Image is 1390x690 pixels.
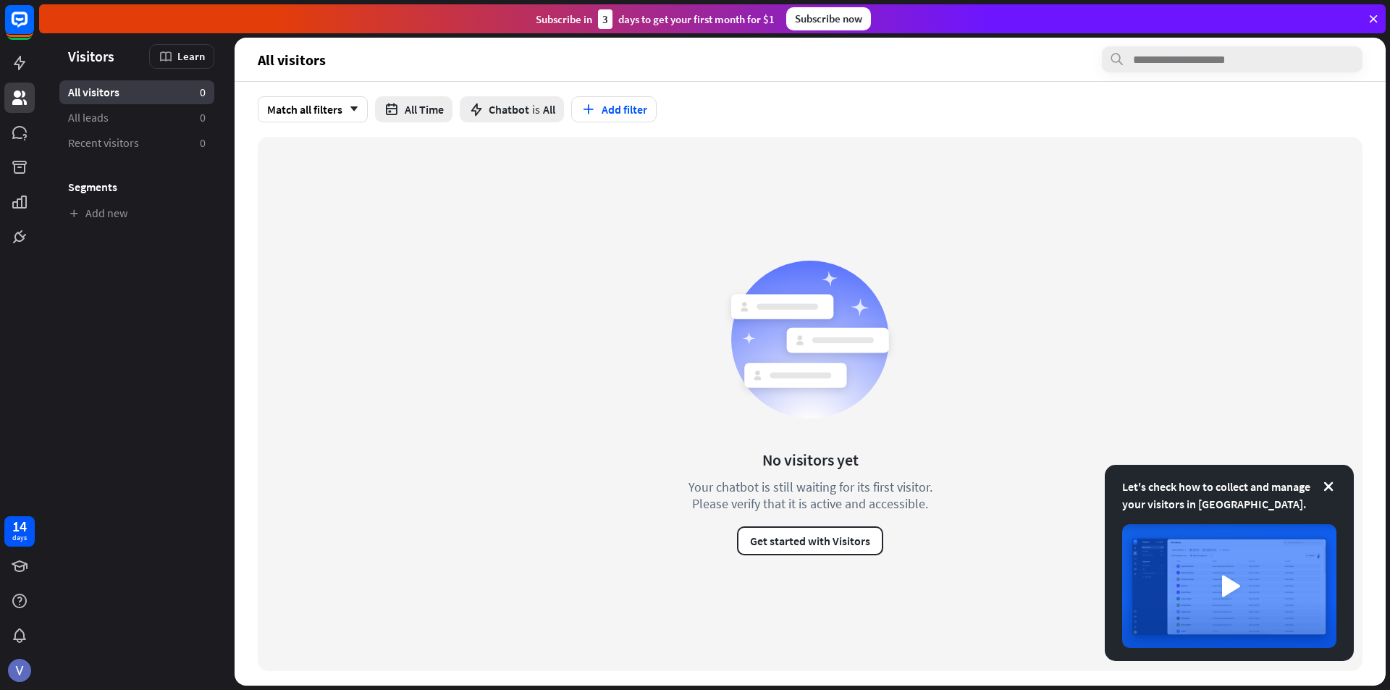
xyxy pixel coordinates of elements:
a: 14 days [4,516,35,547]
div: Let's check how to collect and manage your visitors in [GEOGRAPHIC_DATA]. [1122,478,1336,513]
span: Recent visitors [68,135,139,151]
a: Recent visitors 0 [59,131,214,155]
a: Add new [59,201,214,225]
div: Match all filters [258,96,368,122]
span: All visitors [68,85,119,100]
span: Learn [177,49,205,63]
div: 3 [598,9,612,29]
aside: 0 [200,110,206,125]
img: image [1122,524,1336,648]
div: Subscribe now [786,7,871,30]
div: No visitors yet [762,450,859,470]
div: Subscribe in days to get your first month for $1 [536,9,775,29]
span: All visitors [258,51,326,68]
button: All Time [375,96,452,122]
aside: 0 [200,85,206,100]
span: Visitors [68,48,114,64]
span: All leads [68,110,109,125]
i: arrow_down [342,105,358,114]
a: All leads 0 [59,106,214,130]
button: Open LiveChat chat widget [12,6,55,49]
div: days [12,533,27,543]
aside: 0 [200,135,206,151]
span: is [532,102,540,117]
div: 14 [12,520,27,533]
div: Your chatbot is still waiting for its first visitor. Please verify that it is active and accessible. [662,479,959,512]
span: Chatbot [489,102,529,117]
h3: Segments [59,180,214,194]
button: Get started with Visitors [737,526,883,555]
span: All [543,102,555,117]
button: Add filter [571,96,657,122]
